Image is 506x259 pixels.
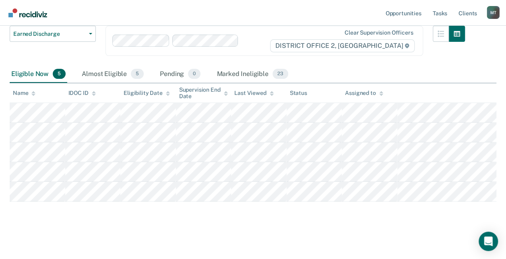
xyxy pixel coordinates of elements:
div: Almost Eligible5 [80,66,145,83]
div: Open Intercom Messenger [479,232,498,251]
div: Eligible Now5 [10,66,67,83]
div: Last Viewed [234,90,273,97]
img: Recidiviz [8,8,47,17]
span: Earned Discharge [13,31,86,37]
div: Name [13,90,35,97]
button: Earned Discharge [10,26,96,42]
div: Status [290,90,307,97]
div: IDOC ID [68,90,96,97]
div: Eligibility Date [124,90,170,97]
div: Supervision End Date [179,86,228,100]
div: Pending0 [158,66,202,83]
span: DISTRICT OFFICE 2, [GEOGRAPHIC_DATA] [270,39,415,52]
button: Profile dropdown button [487,6,500,19]
div: Marked Ineligible23 [215,66,289,83]
div: Clear supervision officers [345,29,413,36]
span: 5 [53,69,66,79]
span: 0 [188,69,200,79]
div: M T [487,6,500,19]
span: 23 [273,69,288,79]
div: Assigned to [345,90,383,97]
span: 5 [131,69,144,79]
